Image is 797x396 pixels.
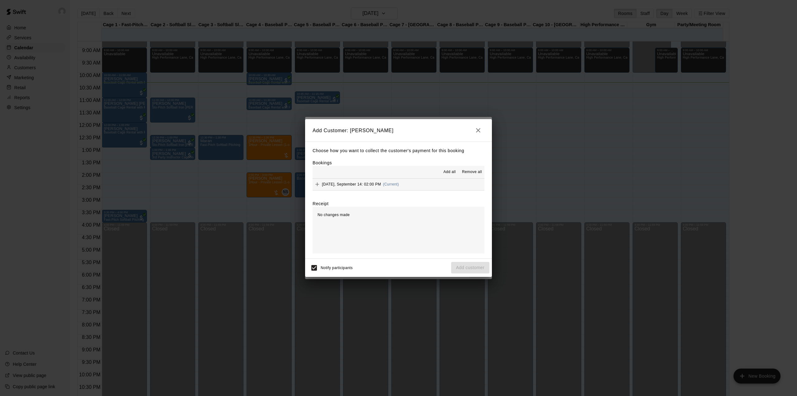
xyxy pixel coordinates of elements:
span: Add [313,182,322,186]
span: No changes made [318,213,350,217]
button: Add[DATE], September 14: 02:00 PM(Current) [313,179,484,190]
span: Add all [443,169,456,175]
span: Notify participants [321,266,353,270]
p: Choose how you want to collect the customer's payment for this booking [313,147,484,155]
button: Remove all [460,167,484,177]
span: Remove all [462,169,482,175]
button: Add all [440,167,460,177]
span: (Current) [383,182,399,186]
label: Bookings [313,160,332,165]
span: [DATE], September 14: 02:00 PM [322,182,381,186]
h2: Add Customer: [PERSON_NAME] [305,119,492,142]
label: Receipt [313,200,328,207]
